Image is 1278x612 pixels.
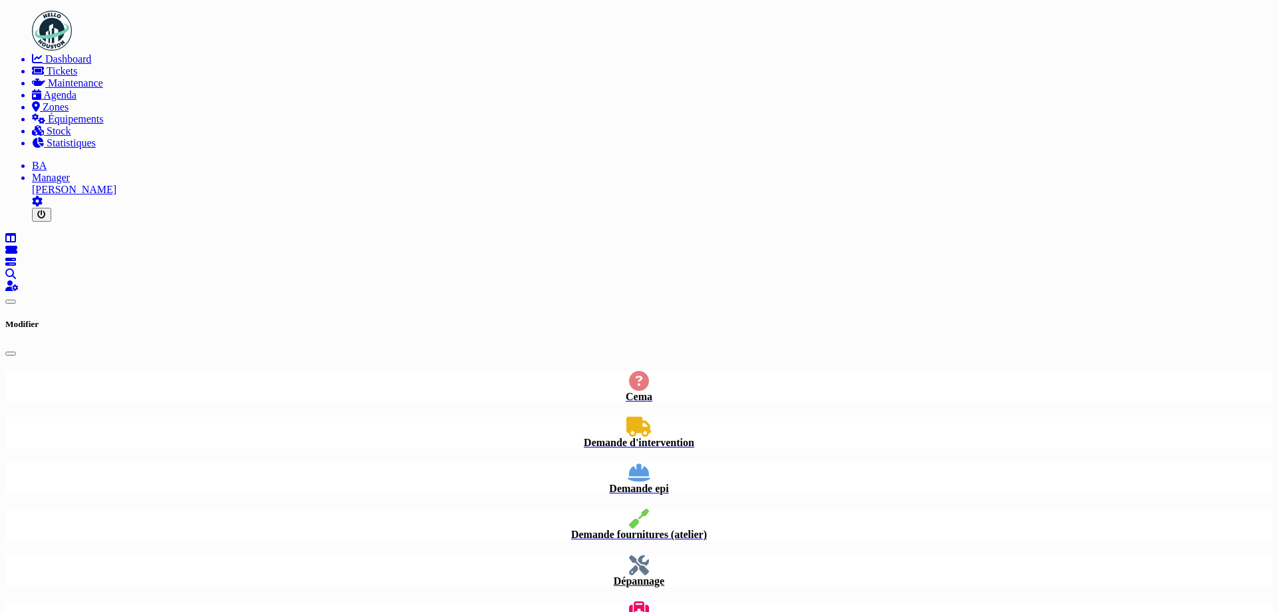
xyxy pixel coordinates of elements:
[32,137,1273,149] a: Statistiques
[48,113,104,125] span: Équipements
[32,53,1273,65] a: Dashboard
[5,463,1273,495] a: Demande epi
[32,160,1273,172] li: BA
[47,137,96,149] span: Statistiques
[32,160,1273,196] a: BA Manager[PERSON_NAME]
[5,319,1273,330] h5: Modifier
[32,11,72,51] img: Badge_color-CXgf-gQk.svg
[5,509,1273,541] a: Demande fournitures (atelier)
[32,125,1273,137] a: Stock
[5,352,16,356] button: Close
[5,555,1273,587] a: Dépannage
[43,89,77,101] span: Agenda
[47,65,78,77] span: Tickets
[32,172,1273,196] li: [PERSON_NAME]
[32,113,1273,125] a: Équipements
[32,101,1273,113] a: Zones
[47,125,71,137] span: Stock
[32,172,1273,184] div: Manager
[5,300,16,304] button: Close
[32,89,1273,101] a: Agenda
[5,371,1273,403] a: Cema
[45,53,91,65] span: Dashboard
[43,101,69,113] span: Zones
[32,77,1273,89] a: Maintenance
[5,417,1273,449] a: Demande d'intervention
[32,65,1273,77] a: Tickets
[48,77,103,89] span: Maintenance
